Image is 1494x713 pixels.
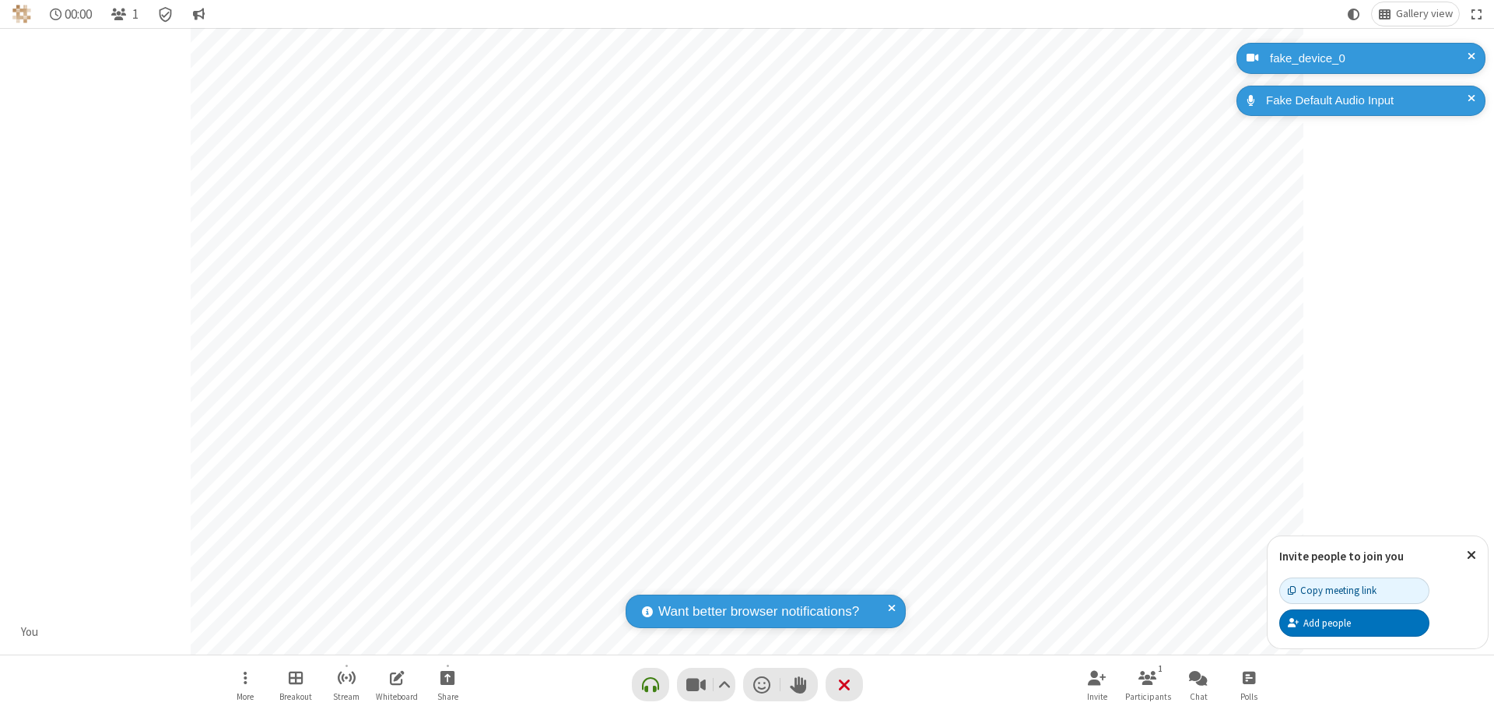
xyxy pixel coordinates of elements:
[132,7,139,22] span: 1
[1264,50,1474,68] div: fake_device_0
[333,692,359,701] span: Stream
[272,662,319,707] button: Manage Breakout Rooms
[780,668,818,701] button: Raise hand
[658,602,859,622] span: Want better browser notifications?
[1125,692,1171,701] span: Participants
[376,692,418,701] span: Whiteboard
[1465,2,1489,26] button: Fullscreen
[677,668,735,701] button: Stop video (⌘+Shift+V)
[222,662,268,707] button: Open menu
[826,668,863,701] button: End or leave meeting
[424,662,471,707] button: Start sharing
[1279,609,1429,636] button: Add people
[279,692,312,701] span: Breakout
[1341,2,1366,26] button: Using system theme
[186,2,211,26] button: Conversation
[16,623,44,641] div: You
[104,2,145,26] button: Open participant list
[1261,92,1474,110] div: Fake Default Audio Input
[323,662,370,707] button: Start streaming
[1240,692,1257,701] span: Polls
[1279,549,1404,564] label: Invite people to join you
[632,668,669,701] button: Connect your audio
[714,668,735,701] button: Video setting
[44,2,99,26] div: Timer
[1074,662,1120,707] button: Invite participants (⌘+Shift+I)
[1455,536,1488,574] button: Close popover
[1124,662,1171,707] button: Open participant list
[437,692,458,701] span: Share
[743,668,780,701] button: Send a reaction
[373,662,420,707] button: Open shared whiteboard
[12,5,31,23] img: QA Selenium DO NOT DELETE OR CHANGE
[1372,2,1459,26] button: Change layout
[1288,583,1377,598] div: Copy meeting link
[237,692,254,701] span: More
[1154,662,1167,676] div: 1
[1226,662,1272,707] button: Open poll
[1175,662,1222,707] button: Open chat
[1396,8,1453,20] span: Gallery view
[1087,692,1107,701] span: Invite
[65,7,92,22] span: 00:00
[151,2,181,26] div: Meeting details Encryption enabled
[1279,578,1429,604] button: Copy meeting link
[1190,692,1208,701] span: Chat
